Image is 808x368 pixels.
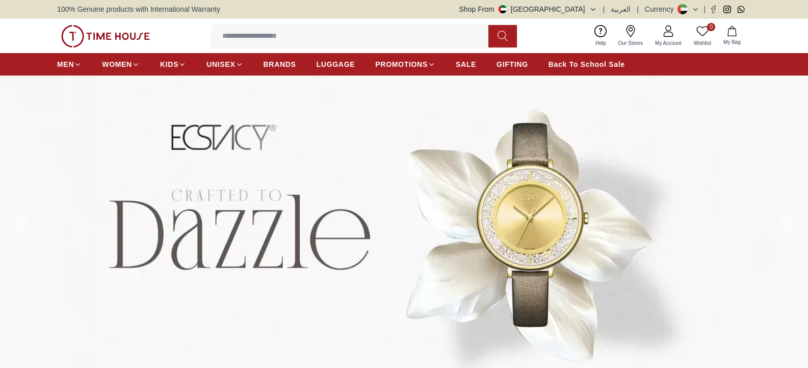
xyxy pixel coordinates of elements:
[160,55,186,73] a: KIDS
[651,39,686,47] span: My Account
[703,4,706,14] span: |
[549,55,625,73] a: Back To School Sale
[723,6,731,13] a: Instagram
[737,6,745,13] a: Whatsapp
[710,6,717,13] a: Facebook
[637,4,639,14] span: |
[102,59,132,69] span: WOMEN
[499,5,507,13] img: United Arab Emirates
[160,59,178,69] span: KIDS
[707,23,715,31] span: 0
[317,55,355,73] a: LUGGAGE
[57,59,74,69] span: MEN
[645,4,678,14] div: Currency
[612,23,649,49] a: Our Stores
[102,55,140,73] a: WOMEN
[375,59,428,69] span: PROMOTIONS
[456,55,476,73] a: SALE
[456,59,476,69] span: SALE
[688,23,717,49] a: 0Wishlist
[497,59,528,69] span: GIFTING
[549,59,625,69] span: Back To School Sale
[459,4,597,14] button: Shop From[GEOGRAPHIC_DATA]
[57,4,220,14] span: 100% Genuine products with International Warranty
[375,55,435,73] a: PROMOTIONS
[690,39,715,47] span: Wishlist
[603,4,605,14] span: |
[206,59,235,69] span: UNISEX
[717,24,747,48] button: My Bag
[589,23,612,49] a: Help
[264,59,296,69] span: BRANDS
[497,55,528,73] a: GIFTING
[317,59,355,69] span: LUGGAGE
[57,55,82,73] a: MEN
[264,55,296,73] a: BRANDS
[611,4,631,14] button: العربية
[614,39,647,47] span: Our Stores
[206,55,243,73] a: UNISEX
[61,25,150,47] img: ...
[591,39,610,47] span: Help
[719,38,745,46] span: My Bag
